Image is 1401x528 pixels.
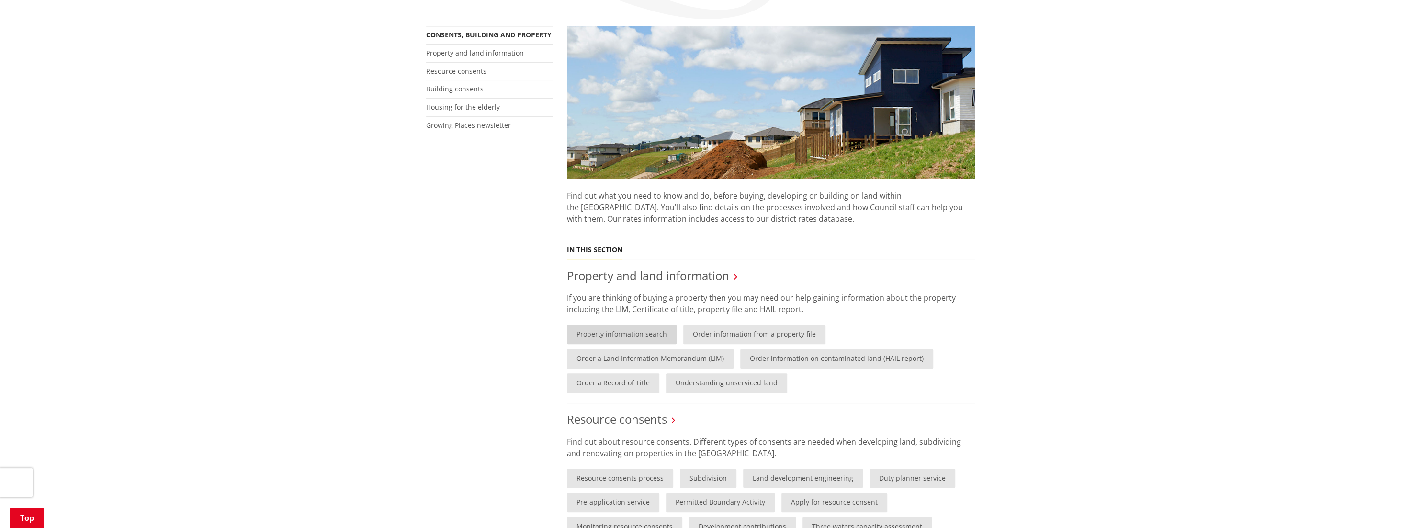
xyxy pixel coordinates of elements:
a: Subdivision [680,469,736,488]
a: Property and land information [567,268,729,283]
a: Property and land information [426,48,524,57]
h5: In this section [567,246,622,254]
a: Resource consents [567,411,667,427]
p: Find out what you need to know and do, before buying, developing or building on land within the [... [567,179,975,236]
p: Find out about resource consents. Different types of consents are needed when developing land, su... [567,436,975,459]
a: Property information search [567,325,677,344]
a: Duty planner service [870,469,955,488]
a: Pre-application service [567,493,659,512]
a: Resource consents [426,67,486,76]
iframe: Messenger Launcher [1357,488,1391,522]
a: Order information from a property file [683,325,825,344]
a: Resource consents process [567,469,673,488]
a: Order a Record of Title [567,373,659,393]
a: Order information on contaminated land (HAIL report) [740,349,933,369]
a: Permitted Boundary Activity [666,493,775,512]
a: Order a Land Information Memorandum (LIM) [567,349,734,369]
a: Apply for resource consent [781,493,887,512]
a: Building consents [426,84,484,93]
a: Growing Places newsletter [426,121,511,130]
img: Land-and-property-landscape [567,26,975,179]
a: Top [10,508,44,528]
p: If you are thinking of buying a property then you may need our help gaining information about the... [567,292,975,315]
a: Consents, building and property [426,30,552,39]
a: Housing for the elderly [426,102,500,112]
a: Land development engineering [743,469,863,488]
a: Understanding unserviced land [666,373,787,393]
